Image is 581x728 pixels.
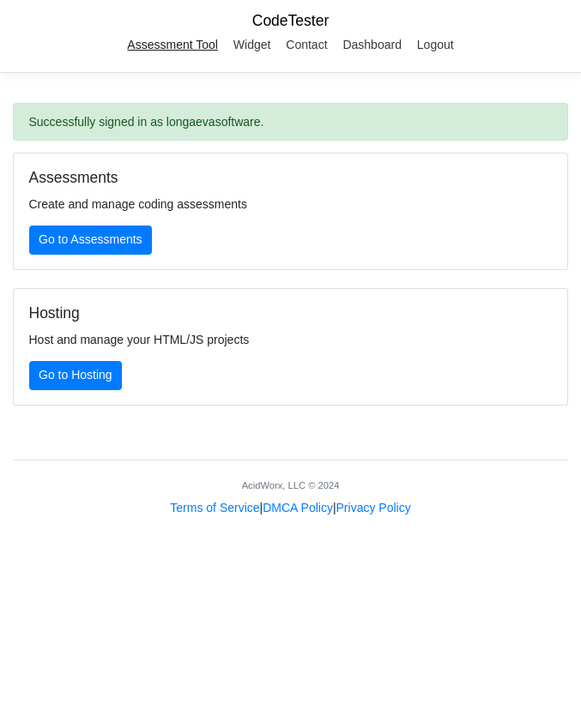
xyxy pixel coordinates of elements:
div: AcidWorx, LLC © 2024 [242,478,340,493]
h5: Assessments [29,169,553,187]
a: Assessment Tool [121,32,224,57]
a: Dashboard [336,32,408,57]
p: Create and manage coding assessments [29,196,553,214]
a: DMCA Policy [263,501,333,514]
a: Logout [411,32,460,57]
a: Go to Hosting [29,361,123,390]
a: Widget [227,32,277,57]
p: Host and manage your HTML/JS projects [29,331,553,349]
a: Go to Assessments [29,226,153,255]
h5: Hosting [29,304,553,322]
a: Terms of Service [170,501,259,514]
div: Successfully signed in as longaevasoftware. [13,103,568,141]
a: Privacy Policy [336,501,411,514]
div: | | [170,499,410,517]
a: CodeTester [252,12,330,29]
a: Contact [280,32,333,57]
